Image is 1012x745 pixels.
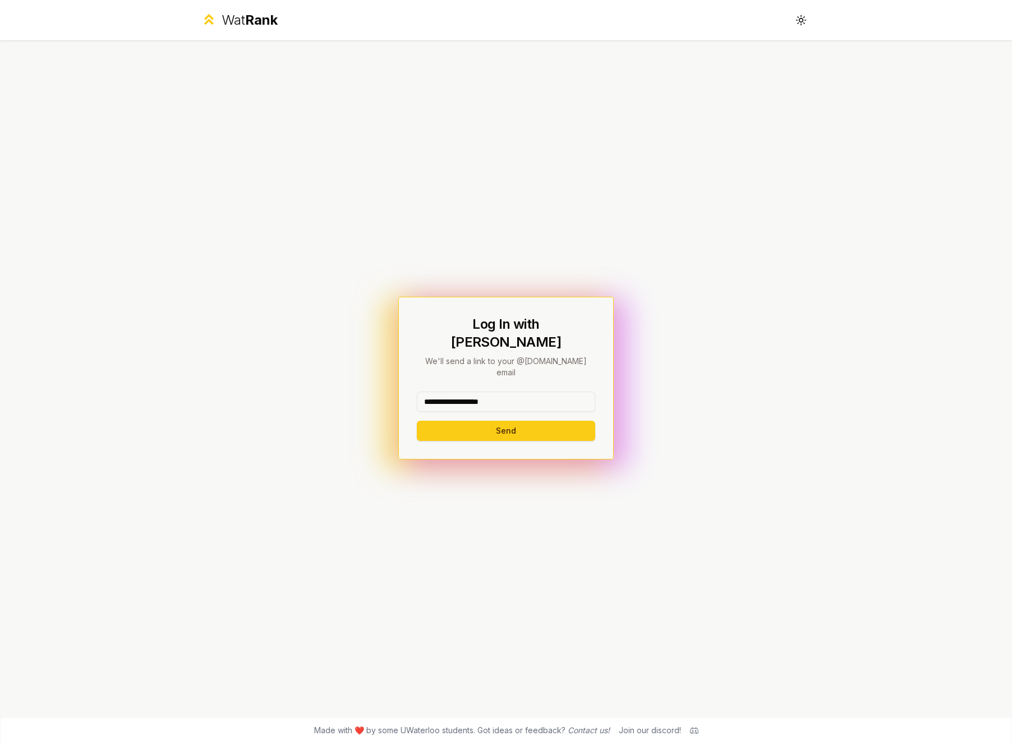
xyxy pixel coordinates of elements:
div: Wat [222,11,278,29]
button: Send [417,421,595,441]
p: We'll send a link to your @[DOMAIN_NAME] email [417,356,595,378]
div: Join our discord! [619,725,681,736]
h1: Log In with [PERSON_NAME] [417,315,595,351]
span: Made with ❤️ by some UWaterloo students. Got ideas or feedback? [314,725,610,736]
span: Rank [245,12,278,28]
a: Contact us! [568,725,610,735]
a: WatRank [201,11,278,29]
